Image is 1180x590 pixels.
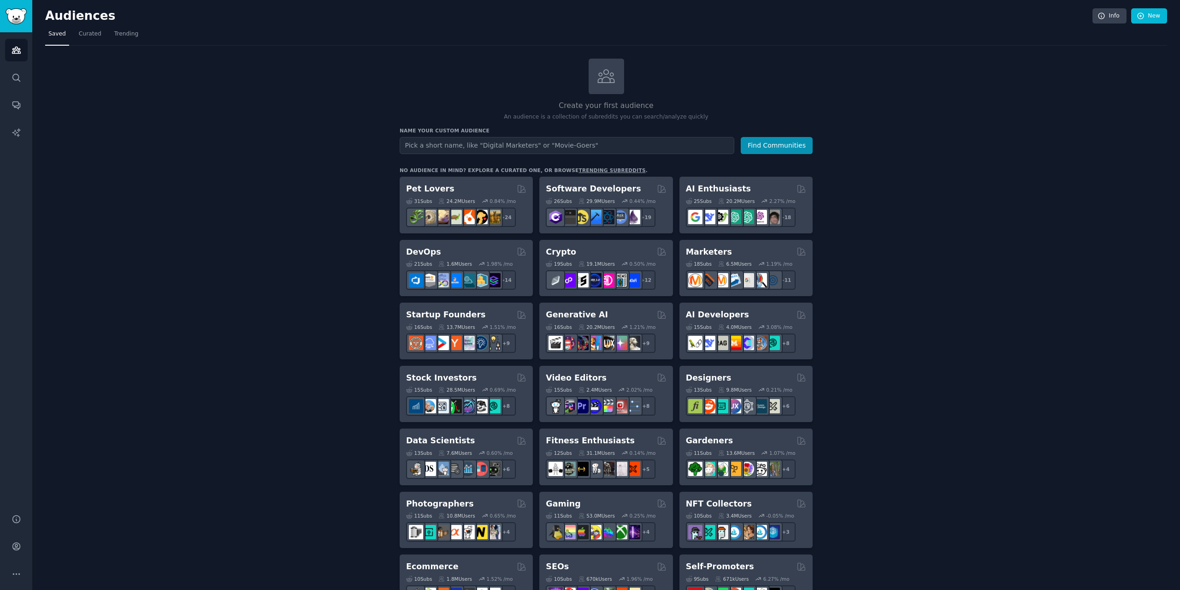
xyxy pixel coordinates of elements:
img: chatgpt_prompts_ [740,210,754,224]
img: AIDevelopersSociety [766,336,780,350]
img: TwitchStreaming [626,525,640,539]
div: + 8 [636,396,655,416]
div: 1.51 % /mo [490,324,516,330]
img: personaltraining [626,462,640,476]
img: csharp [549,210,563,224]
img: llmops [753,336,767,350]
div: + 4 [636,522,655,542]
img: DreamBooth [626,336,640,350]
img: physicaltherapy [613,462,627,476]
img: analog [409,525,423,539]
img: typography [688,399,702,413]
img: aws_cdk [473,273,488,287]
img: AItoolsCatalog [714,210,728,224]
img: DigitalItems [766,525,780,539]
img: ethstaker [574,273,589,287]
div: 16 Sub s [406,324,432,330]
a: New [1131,8,1167,24]
img: flowers [740,462,754,476]
img: Youtubevideo [613,399,627,413]
img: SaaS [422,336,436,350]
img: UI_Design [714,399,728,413]
img: growmybusiness [486,336,501,350]
div: 11 Sub s [546,513,572,519]
h2: Gaming [546,498,580,510]
img: weightroom [587,462,602,476]
a: Info [1092,8,1127,24]
div: + 8 [776,334,796,353]
img: AWS_Certified_Experts [422,273,436,287]
img: canon [460,525,475,539]
h2: SEOs [546,561,569,572]
div: + 5 [636,459,655,479]
div: 4.0M Users [718,324,752,330]
img: datasets [473,462,488,476]
div: 24.2M Users [438,198,475,204]
div: 31.1M Users [578,450,615,456]
img: GardenersWorld [766,462,780,476]
div: + 24 [496,208,516,227]
div: 1.96 % /mo [626,576,653,582]
img: googleads [740,273,754,287]
img: defi_ [626,273,640,287]
img: content_marketing [688,273,702,287]
img: dalle2 [561,336,576,350]
div: 0.69 % /mo [490,387,516,393]
img: cockatiel [460,210,475,224]
img: ArtificalIntelligence [766,210,780,224]
img: SonyAlpha [448,525,462,539]
img: Emailmarketing [727,273,741,287]
div: 1.19 % /mo [766,261,792,267]
img: SavageGarden [714,462,728,476]
img: dividends [409,399,423,413]
button: Find Communities [741,137,813,154]
div: 19.1M Users [578,261,615,267]
img: statistics [435,462,449,476]
div: 6.27 % /mo [763,576,790,582]
img: GymMotivation [561,462,576,476]
img: GoogleGeminiAI [688,210,702,224]
a: Trending [111,27,142,46]
div: 2.27 % /mo [769,198,796,204]
img: gopro [549,399,563,413]
img: Trading [448,399,462,413]
div: 19 Sub s [546,261,572,267]
img: Entrepreneurship [473,336,488,350]
img: MachineLearning [409,462,423,476]
div: 15 Sub s [546,387,572,393]
img: Docker_DevOps [435,273,449,287]
p: An audience is a collection of subreddits you can search/analyze quickly [400,113,813,121]
img: StocksAndTrading [460,399,475,413]
h3: Name your custom audience [400,127,813,134]
img: indiehackers [460,336,475,350]
img: chatgpt_promptDesign [727,210,741,224]
h2: Startup Founders [406,309,485,321]
img: sdforall [587,336,602,350]
div: + 9 [636,334,655,353]
img: technicalanalysis [486,399,501,413]
div: 21 Sub s [406,261,432,267]
img: VideoEditors [587,399,602,413]
div: 3.4M Users [718,513,752,519]
img: NFTmarket [714,525,728,539]
a: Saved [45,27,69,46]
img: dataengineering [448,462,462,476]
div: 11 Sub s [686,450,712,456]
div: + 4 [496,522,516,542]
h2: AI Developers [686,309,749,321]
img: CryptoNews [613,273,627,287]
div: 1.52 % /mo [487,576,513,582]
h2: Gardeners [686,435,733,447]
img: GummySearch logo [6,8,27,24]
img: UXDesign [727,399,741,413]
img: streetphotography [422,525,436,539]
img: editors [561,399,576,413]
img: learndesign [753,399,767,413]
div: 7.6M Users [438,450,472,456]
img: defiblockchain [600,273,614,287]
div: 0.25 % /mo [630,513,656,519]
img: dogbreed [486,210,501,224]
div: 18 Sub s [686,261,712,267]
div: 0.14 % /mo [630,450,656,456]
img: postproduction [626,399,640,413]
